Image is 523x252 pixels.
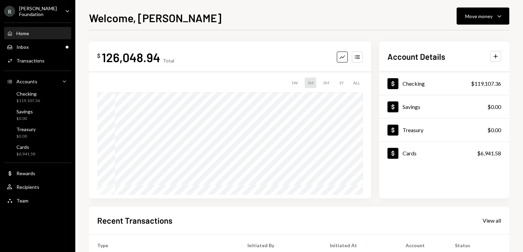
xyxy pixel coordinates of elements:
[102,50,160,65] div: 126,048.94
[16,151,35,157] div: $6,941.58
[457,8,509,25] button: Move money
[19,5,60,17] div: [PERSON_NAME] Foundation
[4,54,71,67] a: Transactions
[403,127,423,133] div: Treasury
[379,118,509,141] a: Treasury$0.00
[289,78,301,88] div: 1W
[16,126,36,132] div: Treasury
[379,142,509,165] a: Cards$6,941.58
[487,103,501,111] div: $0.00
[163,58,174,64] div: Total
[4,107,71,123] a: Savings$0.00
[336,78,346,88] div: 1Y
[487,126,501,134] div: $0.00
[16,98,40,104] div: $119,107.36
[4,6,15,17] div: R
[16,91,40,97] div: Checking
[97,52,100,59] div: $
[16,144,35,150] div: Cards
[16,44,29,50] div: Inbox
[16,134,36,139] div: $0.00
[387,51,445,62] h2: Account Details
[16,79,37,84] div: Accounts
[471,80,501,88] div: $119,107.36
[403,80,425,87] div: Checking
[4,75,71,87] a: Accounts
[4,167,71,179] a: Rewards
[4,41,71,53] a: Inbox
[16,116,33,122] div: $0.00
[4,142,71,158] a: Cards$6,941.58
[16,58,44,64] div: Transactions
[379,95,509,118] a: Savings$0.00
[4,194,71,207] a: Team
[4,181,71,193] a: Recipients
[16,30,29,36] div: Home
[16,198,28,204] div: Team
[16,184,39,190] div: Recipients
[4,124,71,141] a: Treasury$0.00
[16,170,35,176] div: Rewards
[403,103,420,110] div: Savings
[97,215,173,226] h2: Recent Transactions
[350,78,363,88] div: ALL
[379,72,509,95] a: Checking$119,107.36
[4,89,71,105] a: Checking$119,107.36
[320,78,332,88] div: 3M
[89,11,221,25] h1: Welcome, [PERSON_NAME]
[477,149,501,157] div: $6,941.58
[4,27,71,39] a: Home
[465,13,493,20] div: Move money
[403,150,417,156] div: Cards
[483,216,501,224] a: View all
[305,78,316,88] div: 1M
[16,109,33,114] div: Savings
